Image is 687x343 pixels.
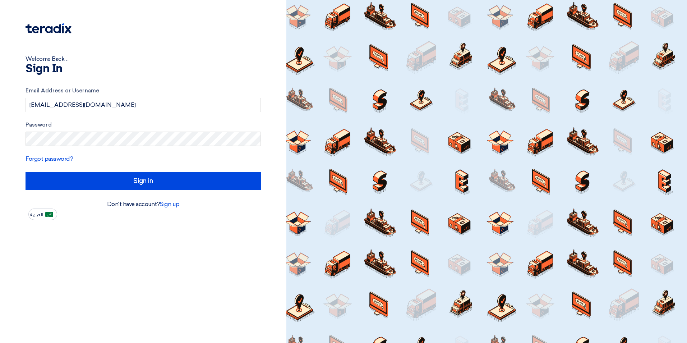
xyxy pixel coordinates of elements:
img: ar-AR.png [45,212,53,217]
div: Welcome Back ... [26,55,261,63]
span: العربية [30,212,43,217]
a: Forgot password? [26,155,73,162]
a: Sign up [160,201,179,207]
input: Enter your business email or username [26,98,261,112]
label: Email Address or Username [26,87,261,95]
label: Password [26,121,261,129]
h1: Sign In [26,63,261,75]
button: العربية [28,209,57,220]
img: Teradix logo [26,23,72,33]
input: Sign in [26,172,261,190]
div: Don't have account? [26,200,261,209]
